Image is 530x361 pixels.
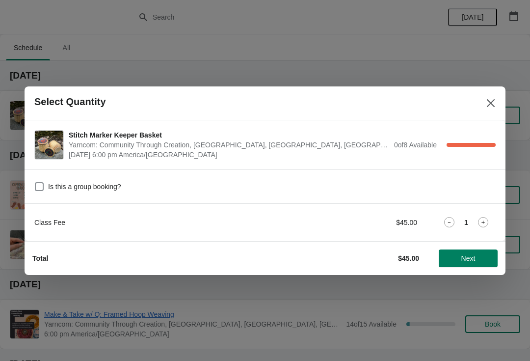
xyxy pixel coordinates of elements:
span: Stitch Marker Keeper Basket [69,130,389,140]
strong: 1 [464,218,468,227]
span: 0 of 8 Available [394,141,437,149]
strong: Total [32,254,48,262]
button: Close [482,94,500,112]
h2: Select Quantity [34,96,106,108]
div: $45.00 [326,218,417,227]
strong: $45.00 [398,254,419,262]
span: Yarncom: Community Through Creation, [GEOGRAPHIC_DATA], [GEOGRAPHIC_DATA], [GEOGRAPHIC_DATA] [69,140,389,150]
span: Next [461,254,476,262]
img: Stitch Marker Keeper Basket | Yarncom: Community Through Creation, Olive Boulevard, Creve Coeur, ... [35,131,63,159]
span: Is this a group booking? [48,182,121,192]
span: [DATE] 6:00 pm America/[GEOGRAPHIC_DATA] [69,150,389,160]
button: Next [439,250,498,267]
div: Class Fee [34,218,307,227]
